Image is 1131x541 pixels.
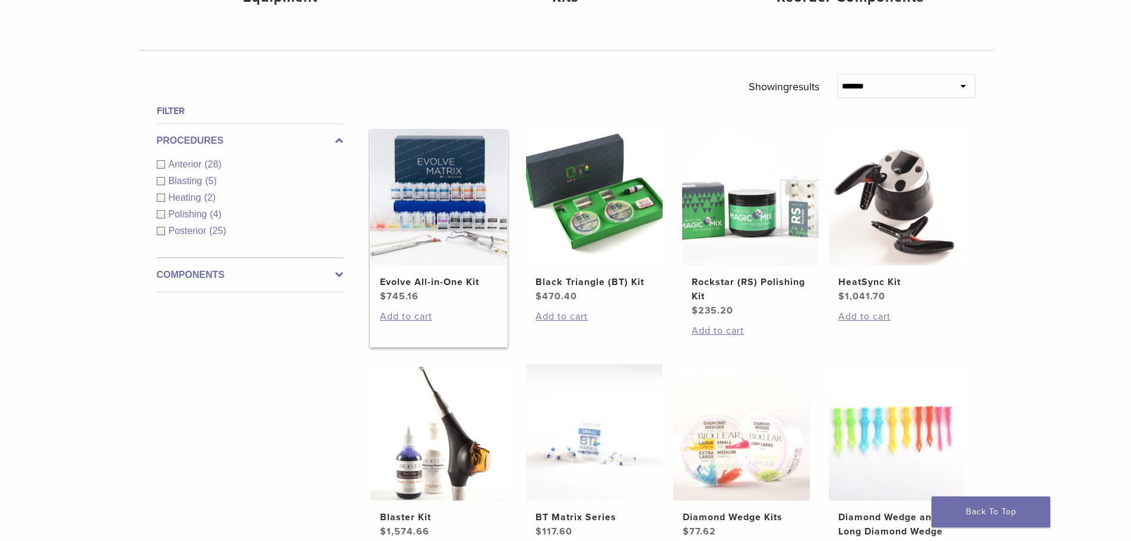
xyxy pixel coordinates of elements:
[683,510,800,524] h2: Diamond Wedge Kits
[749,74,819,99] p: Showing results
[380,309,498,324] a: Add to cart: “Evolve All-in-One Kit”
[169,209,210,219] span: Polishing
[838,309,956,324] a: Add to cart: “HeatSync Kit”
[838,275,956,289] h2: HeatSync Kit
[380,510,498,524] h2: Blaster Kit
[157,268,343,282] label: Components
[169,159,205,169] span: Anterior
[169,176,205,186] span: Blasting
[829,129,965,265] img: HeatSync Kit
[157,104,343,118] h4: Filter
[692,305,733,317] bdi: 235.20
[692,275,809,303] h2: Rockstar (RS) Polishing Kit
[205,176,217,186] span: (5)
[210,226,226,236] span: (25)
[536,275,653,289] h2: Black Triangle (BT) Kit
[380,290,386,302] span: $
[838,290,845,302] span: $
[526,364,663,501] img: BT Matrix Series
[536,290,542,302] span: $
[204,192,216,203] span: (2)
[536,290,577,302] bdi: 470.40
[828,129,967,303] a: HeatSync KitHeatSync Kit $1,041.70
[525,129,664,303] a: Black Triangle (BT) KitBlack Triangle (BT) Kit $470.40
[536,526,542,537] span: $
[526,129,663,265] img: Black Triangle (BT) Kit
[692,305,698,317] span: $
[380,526,386,537] span: $
[380,275,498,289] h2: Evolve All-in-One Kit
[692,324,809,338] a: Add to cart: “Rockstar (RS) Polishing Kit”
[682,129,820,318] a: Rockstar (RS) Polishing KitRockstar (RS) Polishing Kit $235.20
[673,364,810,501] img: Diamond Wedge Kits
[380,526,429,537] bdi: 1,574.66
[205,159,221,169] span: (28)
[829,364,965,501] img: Diamond Wedge and Long Diamond Wedge
[838,290,885,302] bdi: 1,041.70
[536,526,572,537] bdi: 117.60
[536,309,653,324] a: Add to cart: “Black Triangle (BT) Kit”
[932,496,1050,527] a: Back To Top
[370,364,507,501] img: Blaster Kit
[169,192,204,203] span: Heating
[370,364,508,539] a: Blaster KitBlaster Kit $1,574.66
[210,209,221,219] span: (4)
[838,510,956,539] h2: Diamond Wedge and Long Diamond Wedge
[536,510,653,524] h2: BT Matrix Series
[673,364,811,539] a: Diamond Wedge KitsDiamond Wedge Kits $77.62
[683,526,716,537] bdi: 77.62
[683,526,689,537] span: $
[682,129,819,265] img: Rockstar (RS) Polishing Kit
[525,364,664,539] a: BT Matrix SeriesBT Matrix Series $117.60
[370,129,508,303] a: Evolve All-in-One KitEvolve All-in-One Kit $745.16
[370,129,507,265] img: Evolve All-in-One Kit
[169,226,210,236] span: Posterior
[157,134,343,148] label: Procedures
[380,290,419,302] bdi: 745.16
